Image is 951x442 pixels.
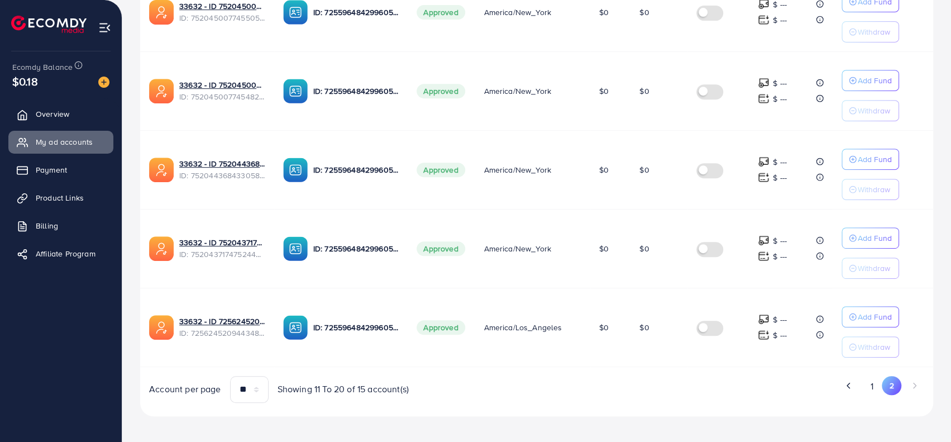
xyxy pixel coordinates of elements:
[179,79,265,91] a: 33632 - ID 7520450077454827538
[149,158,174,182] img: ic-ads-acc.e4c84228.svg
[599,322,609,333] span: $0
[773,234,787,248] p: $ ---
[179,158,265,181] div: <span class='underline'>33632 - ID 7520443684330586119</span></br>7520443684330586119
[283,79,308,103] img: ic-ba-acc.ded83a64.svg
[842,258,899,279] button: Withdraw
[773,250,787,263] p: $ ---
[773,155,787,169] p: $ ---
[149,79,174,103] img: ic-ads-acc.e4c84228.svg
[758,172,770,183] img: top-up amount
[862,376,882,397] button: Go to page 1
[842,70,899,91] button: Add Fund
[179,327,265,339] span: ID: 7256245209443483650
[842,179,899,200] button: Withdraw
[858,262,890,275] p: Withdraw
[484,7,551,18] span: America/New_York
[639,7,649,18] span: $0
[179,12,265,23] span: ID: 7520450077455056914
[484,322,562,333] span: America/Los_Angeles
[8,131,113,153] a: My ad accounts
[313,84,399,98] p: ID: 7255964842996056065
[36,108,69,120] span: Overview
[179,91,265,102] span: ID: 7520450077454827538
[758,235,770,246] img: top-up amount
[179,316,265,327] a: 33632 - ID 7256245209443483650
[313,6,399,19] p: ID: 7255964842996056065
[639,322,649,333] span: $0
[149,383,221,396] span: Account per page
[36,248,95,259] span: Affiliate Program
[283,315,308,340] img: ic-ba-acc.ded83a64.svg
[179,237,265,260] div: <span class='underline'>33632 - ID 7520437174752444423</span></br>7520437174752444423
[179,79,265,102] div: <span class='underline'>33632 - ID 7520450077454827538</span></br>7520450077454827538
[858,153,892,166] p: Add Fund
[8,215,113,237] a: Billing
[639,85,649,97] span: $0
[773,171,787,184] p: $ ---
[758,250,770,262] img: top-up amount
[599,7,609,18] span: $0
[179,170,265,181] span: ID: 7520443684330586119
[313,163,399,177] p: ID: 7255964842996056065
[417,5,465,20] span: Approved
[758,156,770,168] img: top-up amount
[8,243,113,265] a: Affiliate Program
[758,14,770,26] img: top-up amount
[149,315,174,340] img: ic-ads-acc.e4c84228.svg
[858,74,892,87] p: Add Fund
[179,249,265,260] span: ID: 7520437174752444423
[858,310,892,324] p: Add Fund
[484,164,551,175] span: America/New_York
[283,236,308,261] img: ic-ba-acc.ded83a64.svg
[36,192,84,203] span: Product Links
[546,376,924,397] ul: Pagination
[417,84,465,98] span: Approved
[417,163,465,177] span: Approved
[858,231,892,245] p: Add Fund
[98,21,111,34] img: menu
[484,243,551,254] span: America/New_York
[36,164,67,175] span: Payment
[858,183,890,196] p: Withdraw
[313,242,399,255] p: ID: 7255964842996056065
[313,321,399,334] p: ID: 7255964842996056065
[12,61,73,73] span: Ecomdy Balance
[179,1,265,12] a: 33632 - ID 7520450077455056914
[179,316,265,339] div: <span class='underline'>33632 - ID 7256245209443483650</span></br>7256245209443483650
[98,77,109,88] img: image
[773,313,787,326] p: $ ---
[842,227,899,249] button: Add Fund
[882,376,901,395] button: Go to page 2
[36,220,58,231] span: Billing
[758,313,770,325] img: top-up amount
[484,85,551,97] span: America/New_York
[773,13,787,27] p: $ ---
[858,104,890,117] p: Withdraw
[758,77,770,89] img: top-up amount
[8,159,113,181] a: Payment
[842,21,899,42] button: Withdraw
[179,1,265,23] div: <span class='underline'>33632 - ID 7520450077455056914</span></br>7520450077455056914
[149,236,174,261] img: ic-ads-acc.e4c84228.svg
[599,85,609,97] span: $0
[36,136,93,148] span: My ad accounts
[417,320,465,335] span: Approved
[842,306,899,327] button: Add Fund
[283,158,308,182] img: ic-ba-acc.ded83a64.svg
[599,164,609,175] span: $0
[599,243,609,254] span: $0
[639,164,649,175] span: $0
[842,149,899,170] button: Add Fund
[758,93,770,104] img: top-up amount
[858,25,890,39] p: Withdraw
[179,237,265,248] a: 33632 - ID 7520437174752444423
[773,329,787,342] p: $ ---
[278,383,409,396] span: Showing 11 To 20 of 15 account(s)
[11,16,87,33] img: logo
[758,329,770,341] img: top-up amount
[858,340,890,354] p: Withdraw
[904,392,943,434] iframe: Chat
[417,241,465,256] span: Approved
[639,243,649,254] span: $0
